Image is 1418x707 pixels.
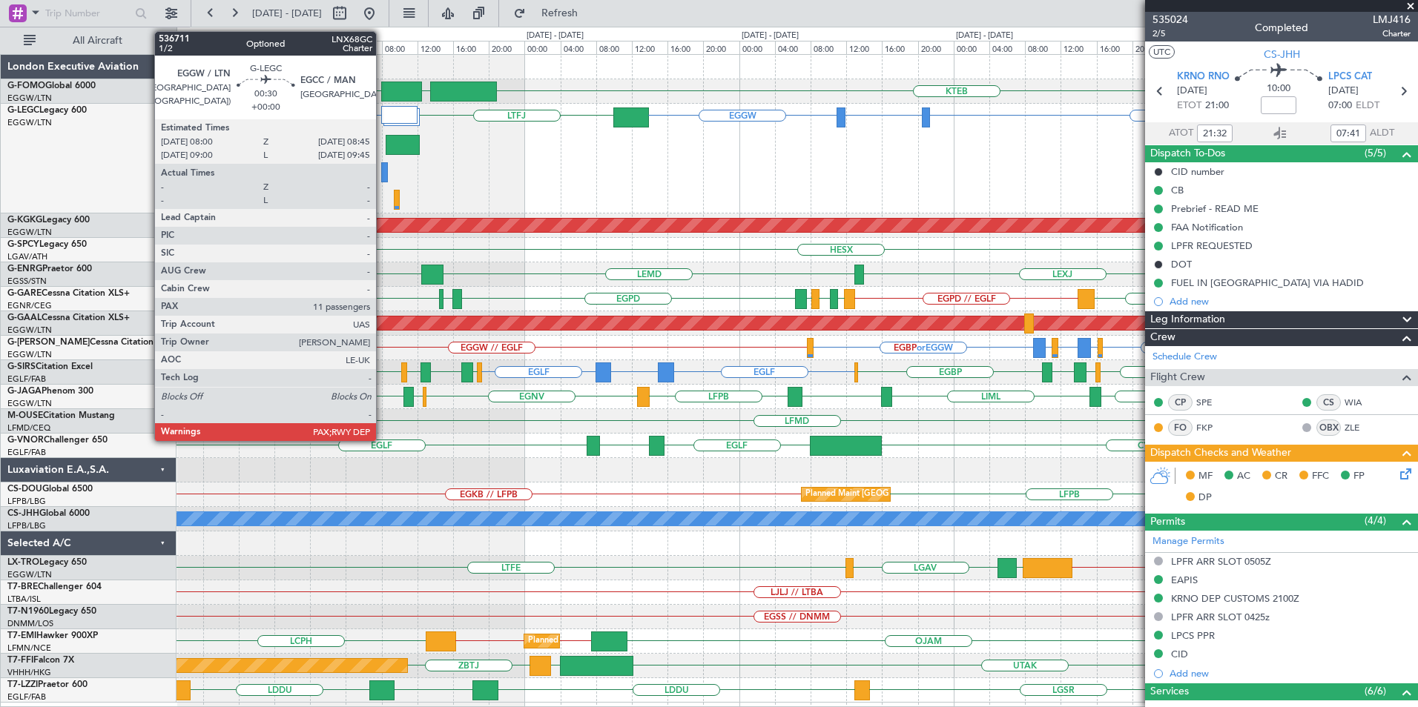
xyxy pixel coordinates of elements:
[310,41,346,54] div: 00:00
[1316,394,1341,411] div: CS
[7,313,130,322] a: G-GAALCessna Citation XLS+
[7,485,42,494] span: CS-DOU
[7,631,98,640] a: T7-EMIHawker 900XP
[7,607,96,616] a: T7-N1960Legacy 650
[1171,221,1243,233] div: FAA Notification
[1171,592,1299,605] div: KRNO DEP CUSTOMS 2100Z
[1171,276,1364,289] div: FUEL IN [GEOGRAPHIC_DATA] VIA HADID
[418,41,453,54] div: 12:00
[1365,683,1386,699] span: (6/6)
[1196,421,1230,434] a: FKP
[775,41,811,54] div: 04:00
[7,300,52,311] a: EGNR/CEG
[7,509,90,518] a: CS-JHHGlobal 6000
[1365,513,1386,528] span: (4/4)
[7,227,52,238] a: EGGW/LTN
[7,240,87,249] a: G-SPCYLegacy 650
[7,338,90,347] span: G-[PERSON_NAME]
[7,447,46,458] a: EGLF/FAB
[7,251,47,262] a: LGAV/ATH
[7,631,36,640] span: T7-EMI
[1316,419,1341,436] div: OBX
[7,618,53,629] a: DNMM/LOS
[1345,421,1378,434] a: ZLE
[7,338,172,347] a: G-[PERSON_NAME]Cessna Citation XLS
[989,41,1025,54] div: 04:00
[632,41,667,54] div: 12:00
[1328,84,1359,99] span: [DATE]
[312,30,369,42] div: [DATE] - [DATE]
[918,41,954,54] div: 20:00
[1150,329,1175,346] span: Crew
[7,313,42,322] span: G-GAAL
[1150,311,1225,328] span: Leg Information
[1170,295,1411,308] div: Add new
[1205,99,1229,113] span: 21:00
[274,41,310,54] div: 20:00
[1373,12,1411,27] span: LMJ416
[7,436,108,445] a: G-VNORChallenger 650
[1171,611,1270,623] div: LPFR ARR SLOT 0425z
[1171,629,1215,642] div: LPCS PPR
[1150,369,1205,386] span: Flight Crew
[1345,396,1378,409] a: WIA
[1150,445,1291,462] span: Dispatch Checks and Weather
[7,509,39,518] span: CS-JHH
[596,41,632,54] div: 08:00
[7,93,52,104] a: EGGW/LTN
[1152,12,1188,27] span: 535024
[167,41,202,54] div: 08:00
[1061,41,1096,54] div: 12:00
[7,656,74,665] a: T7-FFIFalcon 7X
[1197,125,1233,142] input: --:--
[1171,555,1271,568] div: LPFR ARR SLOT 0505Z
[7,265,92,273] a: G-ENRGPraetor 600
[453,41,489,54] div: 16:00
[7,680,88,689] a: T7-LZZIPraetor 600
[7,289,42,298] span: G-GARE
[954,41,989,54] div: 00:00
[1171,184,1184,196] div: CB
[179,30,237,42] div: [DATE] - [DATE]
[7,582,38,591] span: T7-BRE
[1237,469,1250,484] span: AC
[561,41,596,54] div: 04:00
[1171,165,1224,178] div: CID number
[7,496,46,507] a: LFPB/LBG
[7,240,39,249] span: G-SPCY
[1152,27,1188,40] span: 2/5
[667,41,703,54] div: 16:00
[7,485,93,494] a: CS-DOUGlobal 6500
[7,398,52,409] a: EGGW/LTN
[1365,145,1386,161] span: (5/5)
[1177,99,1201,113] span: ETOT
[1152,350,1217,365] a: Schedule Crew
[1177,70,1230,84] span: KRNO RNO
[1169,126,1193,141] span: ATOT
[1356,99,1379,113] span: ELDT
[239,41,274,54] div: 16:00
[45,2,131,24] input: Trip Number
[7,325,52,336] a: EGGW/LTN
[1150,514,1185,531] span: Permits
[7,667,51,678] a: VHHH/HKG
[1132,41,1168,54] div: 20:00
[739,41,775,54] div: 00:00
[7,106,87,115] a: G-LEGCLegacy 600
[7,362,36,371] span: G-SIRS
[252,7,322,20] span: [DATE] - [DATE]
[7,349,52,360] a: EGGW/LTN
[1025,41,1061,54] div: 08:00
[1196,396,1230,409] a: SPE
[7,374,46,385] a: EGLF/FAB
[1152,534,1224,549] a: Manage Permits
[742,30,799,42] div: [DATE] - [DATE]
[1264,47,1300,62] span: CS-JHH
[39,36,156,46] span: All Aircraft
[811,41,846,54] div: 08:00
[1168,394,1193,411] div: CP
[1170,667,1411,680] div: Add new
[7,387,93,396] a: G-JAGAPhenom 300
[524,41,560,54] div: 00:00
[489,41,524,54] div: 20:00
